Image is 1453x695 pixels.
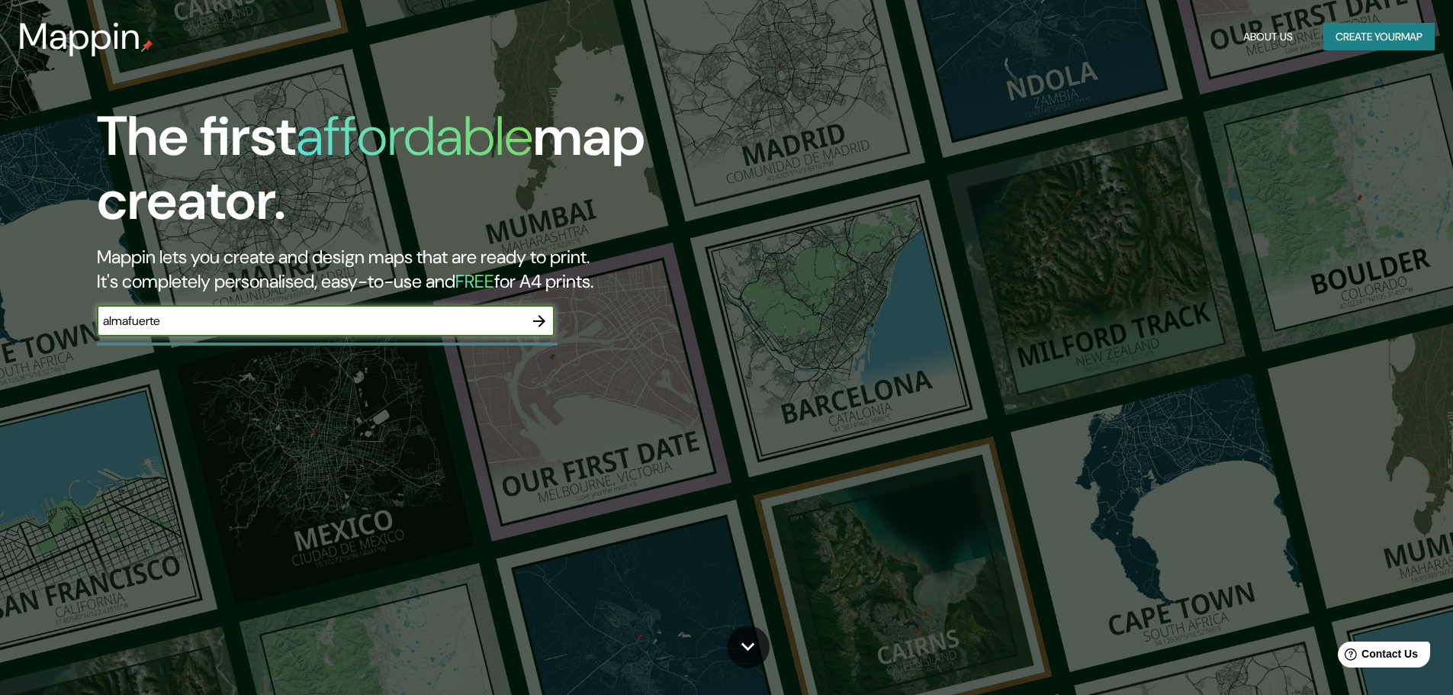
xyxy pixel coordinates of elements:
button: About Us [1237,23,1299,51]
input: Choose your favourite place [97,312,524,330]
img: mappin-pin [141,40,153,52]
h2: Mappin lets you create and design maps that are ready to print. It's completely personalised, eas... [97,245,824,294]
iframe: Help widget launcher [1317,635,1436,678]
button: Create yourmap [1323,23,1435,51]
h1: affordable [296,101,533,172]
h5: FREE [455,269,494,293]
h3: Mappin [18,15,141,58]
h1: The first map creator. [97,105,824,245]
